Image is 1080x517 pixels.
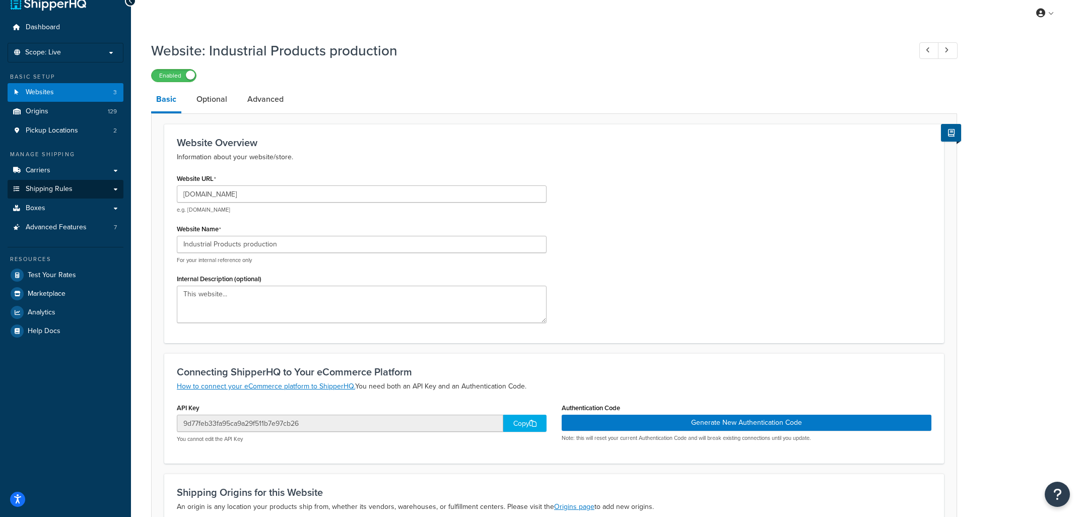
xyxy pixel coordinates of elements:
[177,137,931,148] h3: Website Overview
[26,223,87,232] span: Advanced Features
[8,18,123,37] a: Dashboard
[1045,482,1070,507] button: Open Resource Center
[8,218,123,237] li: Advanced Features
[114,223,117,232] span: 7
[177,380,931,393] p: You need both an API Key and an Authentication Code.
[177,151,931,163] p: Information about your website/store.
[28,327,60,336] span: Help Docs
[177,256,547,264] p: For your internal reference only
[938,42,958,59] a: Next Record
[26,166,50,175] span: Carriers
[8,266,123,284] a: Test Your Rates
[177,404,199,412] label: API Key
[28,290,65,298] span: Marketplace
[8,322,123,340] a: Help Docs
[151,87,181,113] a: Basic
[28,271,76,280] span: Test Your Rates
[8,150,123,159] div: Manage Shipping
[562,434,931,442] p: Note: this will reset your current Authentication Code and will break existing connections until ...
[177,487,931,498] h3: Shipping Origins for this Website
[562,415,931,431] button: Generate New Authentication Code
[25,48,61,57] span: Scope: Live
[8,121,123,140] a: Pickup Locations2
[28,308,55,317] span: Analytics
[152,70,196,82] label: Enabled
[177,175,216,183] label: Website URL
[8,255,123,264] div: Resources
[26,88,54,97] span: Websites
[941,124,961,142] button: Show Help Docs
[8,199,123,218] a: Boxes
[8,218,123,237] a: Advanced Features7
[8,102,123,121] a: Origins129
[554,501,594,512] a: Origins page
[113,88,117,97] span: 3
[26,126,78,135] span: Pickup Locations
[8,285,123,303] a: Marketplace
[177,435,547,443] p: You cannot edit the API Key
[26,107,48,116] span: Origins
[503,415,547,432] div: Copy
[562,404,620,412] label: Authentication Code
[113,126,117,135] span: 2
[919,42,939,59] a: Previous Record
[191,87,232,111] a: Optional
[26,185,73,193] span: Shipping Rules
[177,381,355,392] a: How to connect your eCommerce platform to ShipperHQ.
[177,275,261,283] label: Internal Description (optional)
[177,206,547,214] p: e.g. [DOMAIN_NAME]
[8,303,123,321] a: Analytics
[177,225,221,233] label: Website Name
[177,501,931,513] p: An origin is any location your products ship from, whether its vendors, warehouses, or fulfillmen...
[8,102,123,121] li: Origins
[8,83,123,102] li: Websites
[8,180,123,199] a: Shipping Rules
[8,83,123,102] a: Websites3
[8,121,123,140] li: Pickup Locations
[151,41,901,60] h1: Website: Industrial Products production
[242,87,289,111] a: Advanced
[108,107,117,116] span: 129
[8,161,123,180] a: Carriers
[177,286,547,323] textarea: This website...
[26,23,60,32] span: Dashboard
[8,73,123,81] div: Basic Setup
[26,204,45,213] span: Boxes
[177,366,931,377] h3: Connecting ShipperHQ to Your eCommerce Platform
